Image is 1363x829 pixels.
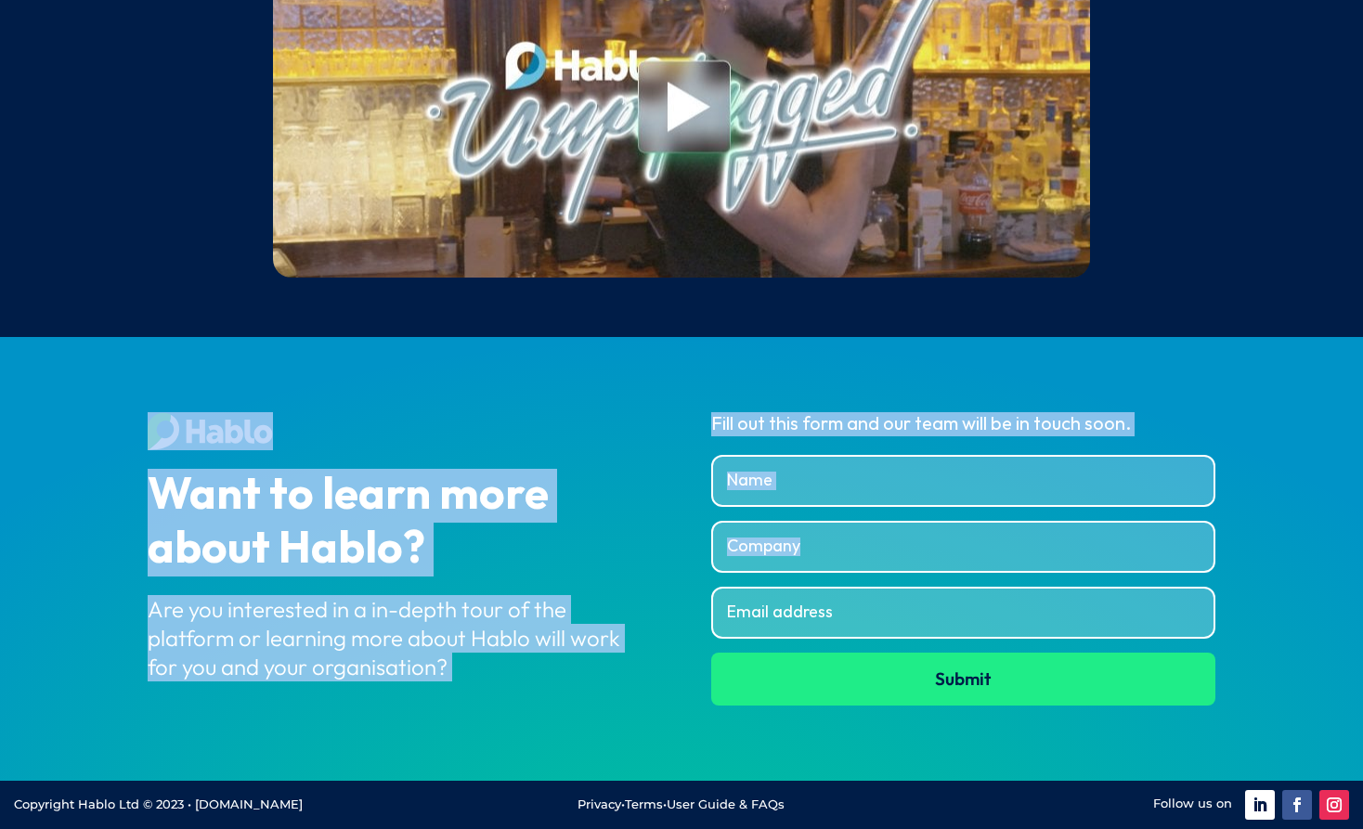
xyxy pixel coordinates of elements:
p: • • [459,794,904,816]
a: Follow on Facebook [1282,790,1312,820]
a: Follow on Instagram [1319,790,1349,820]
a: Follow on LinkedIn [1245,790,1275,820]
div: Fill out this form and our team will be in touch soon. [711,412,1215,436]
p: Copyright Hablo Ltd © 2023 • [DOMAIN_NAME] [14,794,460,816]
img: Hablo Footer Logo White [148,412,273,450]
input: Name [711,455,1215,507]
input: Company [711,521,1215,573]
a: User Guide & FAQs [667,797,785,811]
div: Are you interested in a in-depth tour of the platform or learning more about Hablo will work for ... [148,595,652,682]
a: Privacy [578,797,621,811]
div: Want to learn more about Hablo? [148,469,652,576]
input: Email address [711,587,1215,639]
a: Terms [625,797,663,811]
button: Submit [711,653,1215,705]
